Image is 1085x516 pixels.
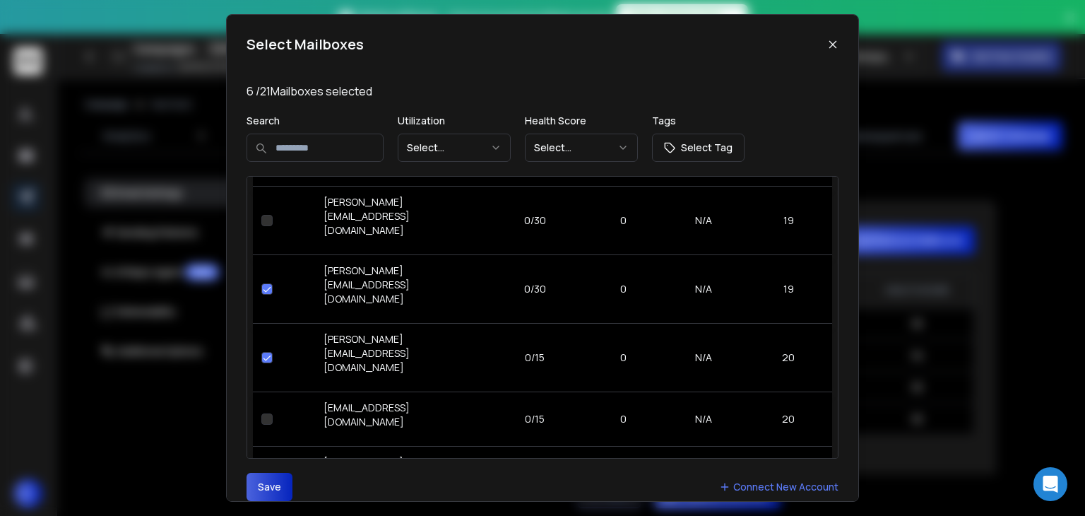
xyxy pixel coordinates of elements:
[398,134,511,162] button: Select...
[652,134,745,162] button: Select Tag
[247,114,384,128] p: Search
[247,83,838,100] p: 6 / 21 Mailboxes selected
[525,114,638,128] p: Health Score
[485,186,585,254] td: 0/30
[525,134,638,162] button: Select...
[398,114,511,128] p: Utilization
[745,186,832,254] td: 19
[652,114,745,128] p: Tags
[1033,467,1067,501] div: Open Intercom Messenger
